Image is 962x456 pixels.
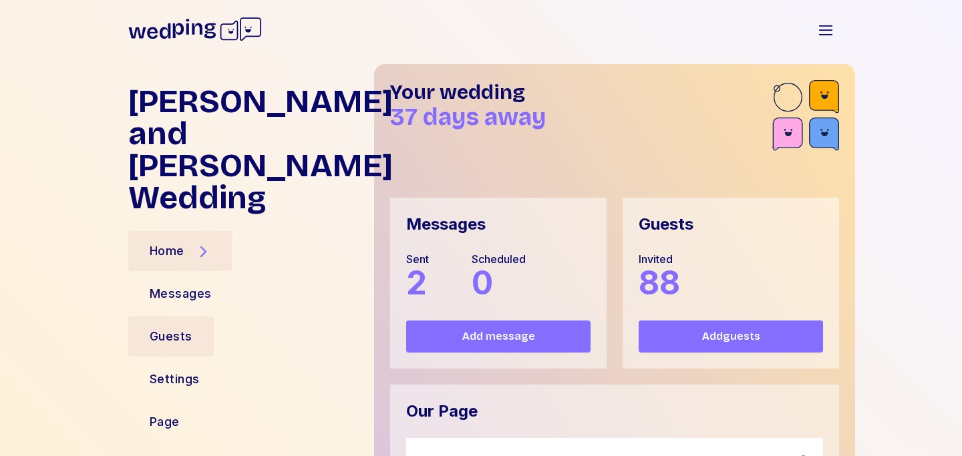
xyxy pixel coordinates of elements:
div: Sent [406,251,429,267]
span: 37 days away [390,103,546,132]
div: Scheduled [472,251,526,267]
span: 0 [472,263,493,302]
div: Messages [150,284,212,303]
span: Add guests [702,328,760,345]
img: guest-accent-br.svg [772,80,839,155]
div: Messages [406,214,486,235]
h1: Your wedding [390,80,772,104]
div: Page [150,413,180,431]
div: Guests [639,214,693,235]
div: Our Page [406,401,478,422]
div: Home [150,242,184,260]
button: Addguests [639,320,823,353]
div: Settings [150,370,200,389]
span: 2 [406,263,427,302]
span: Add message [462,328,535,345]
h1: [PERSON_NAME] and [PERSON_NAME] Wedding [128,85,363,214]
span: 88 [639,263,680,302]
button: Add message [406,320,591,353]
div: Invited [639,251,680,267]
div: Guests [150,327,192,346]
